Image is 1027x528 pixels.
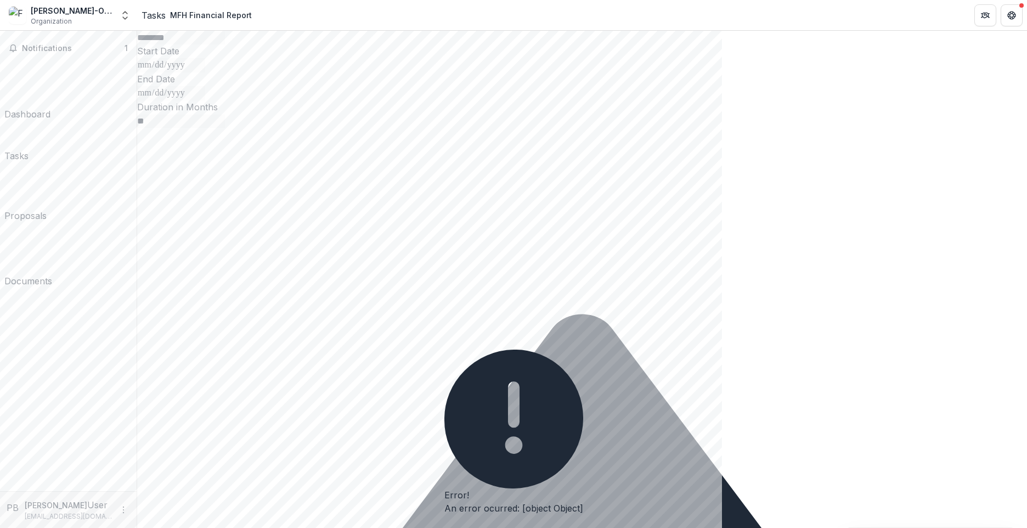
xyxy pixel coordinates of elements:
[974,4,996,26] button: Partners
[25,499,87,511] p: [PERSON_NAME]
[137,100,1027,114] p: Duration in Months
[137,44,1027,58] p: Start Date
[25,512,112,521] p: [EMAIL_ADDRESS][DOMAIN_NAME]
[117,4,133,26] button: Open entity switcher
[87,498,108,512] p: User
[142,7,256,23] nav: breadcrumb
[1001,4,1023,26] button: Get Help
[22,44,125,53] span: Notifications
[4,274,52,288] div: Documents
[170,9,252,21] div: MFH Financial Report
[4,227,52,288] a: Documents
[31,5,113,16] div: [PERSON_NAME]-Oak Hill Health System
[125,43,128,53] span: 1
[4,61,50,121] a: Dashboard
[117,503,130,516] button: More
[4,40,132,57] button: Notifications1
[4,108,50,121] div: Dashboard
[142,9,166,22] a: Tasks
[4,209,47,222] div: Proposals
[31,16,72,26] span: Organization
[4,167,47,222] a: Proposals
[137,72,1027,86] p: End Date
[7,501,20,514] div: Paige Behm
[4,149,29,162] div: Tasks
[9,7,26,24] img: Freeman-Oak Hill Health System
[4,125,29,162] a: Tasks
